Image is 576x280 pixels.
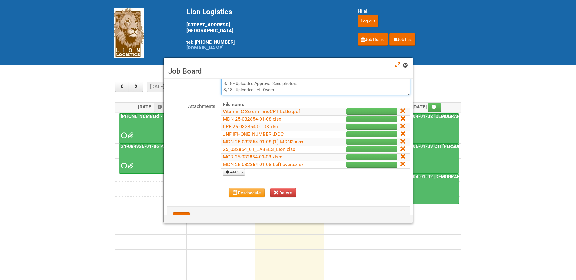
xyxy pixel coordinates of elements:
a: MDN 25-032854-01-08.xlsx [223,116,281,122]
span: [DATE] [138,104,167,110]
div: [STREET_ADDRESS] [GEOGRAPHIC_DATA] tel: [PHONE_NUMBER] [186,8,343,51]
a: 25-016806-01-09 CTI [PERSON_NAME] Bar Superior HUT [393,143,459,174]
img: Lion Logistics [114,8,144,58]
a: Add files [223,169,245,176]
a: MDN 25-032854-01-08 (1) MDN2.xlsx [223,139,303,145]
div: Hi al, [358,8,463,15]
a: 25-016806-01-09 CTI [PERSON_NAME] Bar Superior HUT [394,144,515,149]
a: LPF 25-032854-01-08.xlsx [223,124,279,129]
a: [PHONE_NUMBER] - R+F InnoCPT [119,113,185,144]
a: 25_032854_01_LABELS_Lion.xlsx [223,146,295,152]
button: Reschedule [229,188,265,197]
a: Lion Logistics [114,29,144,35]
span: Lion Logistics [186,8,232,16]
a: Job List [389,33,415,46]
h3: Job Board [168,67,408,76]
a: JNF [PHONE_NUMBER].DOC [223,131,284,137]
a: MOR 25-032854-01-08.xlsm [223,154,283,160]
a: Add an event [154,103,167,112]
a: Job Board [358,33,388,46]
a: 25-039404-01-02 [DEMOGRAPHIC_DATA] Wet Shave SQM [393,113,459,144]
a: Vitamin C Serum InnoCPT Letter.pdf [223,108,300,114]
a: [DOMAIN_NAME] [186,45,223,51]
a: 24-084926-01-06 Pack Collab Wand Tint [120,144,207,149]
span: Requested [121,133,125,138]
label: Attachments [167,101,215,110]
a: 24-084926-01-06 Pack Collab Wand Tint [119,143,185,174]
span: Requested [121,164,125,168]
span: MDN 25-032854-01-08 Left overs.xlsx MOR 25-032854-01-08.xlsm 25_032854_01_LABELS_Lion.xlsx MDN 25... [128,133,132,138]
th: File name [221,101,325,108]
a: 25-039404-01-02 [DEMOGRAPHIC_DATA] Wet Shave SQM [394,114,517,119]
button: [DATE] [147,82,167,92]
span: grp 1001 2..jpg group 1001 1..jpg MOR 24-084926-01-08.xlsm Labels 24-084926-01-06 Pack Collab Wan... [128,164,132,168]
a: 25-039404-01-02 [DEMOGRAPHIC_DATA] Wet Shave SQM - photo slot [393,174,459,204]
a: [PHONE_NUMBER] - R+F InnoCPT [120,114,191,119]
button: Save [173,212,190,222]
a: MDN 25-032854-01-08 Left overs.xlsx [223,162,304,167]
a: Add an event [428,103,441,112]
span: [DATE] [412,104,441,110]
button: Delete [270,188,296,197]
input: Log out [358,15,378,27]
